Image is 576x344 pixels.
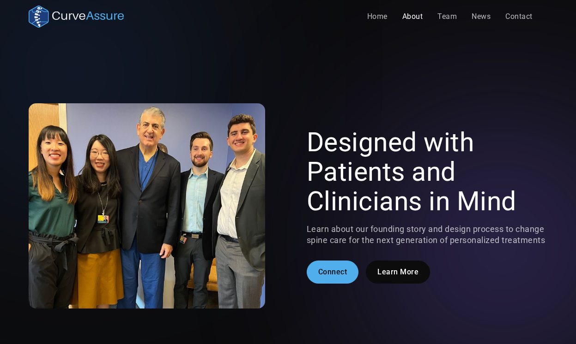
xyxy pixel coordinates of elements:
a: Contact [498,7,540,26]
a: About [395,7,430,26]
a: Connect [307,261,359,284]
a: home [29,6,123,28]
a: Learn More [366,261,430,284]
a: Team [430,7,464,26]
a: Home [360,7,395,26]
h1: Designed with Patients and Clinicians in Mind [307,128,547,216]
a: News [464,7,498,26]
p: Learn about our founding story and design process to change spine care for the next generation of... [307,224,547,246]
